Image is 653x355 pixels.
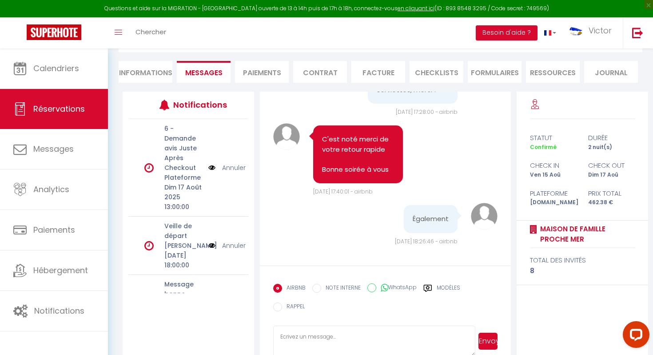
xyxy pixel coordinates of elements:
[322,134,394,174] pre: C'est noté merci de votre retour rapide Bonne soirée à vous
[437,284,460,295] label: Modèles
[537,224,635,245] a: Maison de famille proche mer
[582,188,641,199] div: Prix total
[376,283,417,293] label: WhatsApp
[616,318,653,355] iframe: LiveChat chat widget
[524,188,582,199] div: Plateforme
[164,279,203,309] p: Message bonne arrivée
[222,163,246,173] a: Annuler
[468,61,522,83] li: FORMULAIRES
[208,241,215,250] img: NO IMAGE
[282,303,305,312] label: RAPPEL
[396,108,458,116] span: [DATE] 17:28:00 - airbnb
[524,171,582,179] div: Ven 15 Aoû
[208,163,215,173] img: NO IMAGE
[33,265,88,276] span: Hébergement
[395,238,458,245] span: [DATE] 18:26:46 - airbnb
[173,95,223,115] h3: Notifications
[185,68,223,78] span: Messages
[476,25,538,40] button: Besoin d'aide ?
[524,198,582,207] div: [DOMAIN_NAME]
[293,61,347,83] li: Contrat
[282,284,306,294] label: AIRBNB
[582,133,641,143] div: durée
[164,182,203,212] p: Dim 17 Août 2025 13:00:00
[27,24,81,40] img: Super Booking
[582,160,641,171] div: check out
[632,27,643,38] img: logout
[584,61,638,83] li: Journal
[321,284,361,294] label: NOTE INTERNE
[164,124,203,182] p: 6 - Demande avis Juste Après Checkout Plateforme
[33,63,79,74] span: Calendriers
[164,221,203,241] p: Veille de départ
[413,214,449,224] pre: Également
[524,133,582,143] div: statut
[530,255,635,266] div: total des invités
[33,103,85,114] span: Réservations
[313,188,373,195] span: [DATE] 17:40:01 - airbnb
[410,61,463,83] li: CHECKLISTS
[33,224,75,235] span: Paiements
[398,4,434,12] a: en cliquant ici
[530,266,635,276] div: 8
[563,17,623,48] a: ... Victor
[135,27,166,36] span: Chercher
[129,17,173,48] a: Chercher
[582,198,641,207] div: 462.38 €
[235,61,289,83] li: Paiements
[530,143,557,151] span: Confirmé
[526,61,580,83] li: Ressources
[524,160,582,171] div: check in
[569,26,583,35] img: ...
[478,333,498,350] button: Envoyer
[222,241,246,250] a: Annuler
[34,305,84,316] span: Notifications
[33,143,74,154] span: Messages
[582,143,641,152] div: 2 nuit(s)
[351,61,405,83] li: Facture
[589,25,612,36] span: Victor
[273,123,300,150] img: avatar.png
[119,61,172,83] li: Informations
[582,171,641,179] div: Dim 17 Aoû
[164,241,203,270] p: [PERSON_NAME][DATE] 18:00:00
[33,184,69,195] span: Analytics
[471,203,498,230] img: avatar.png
